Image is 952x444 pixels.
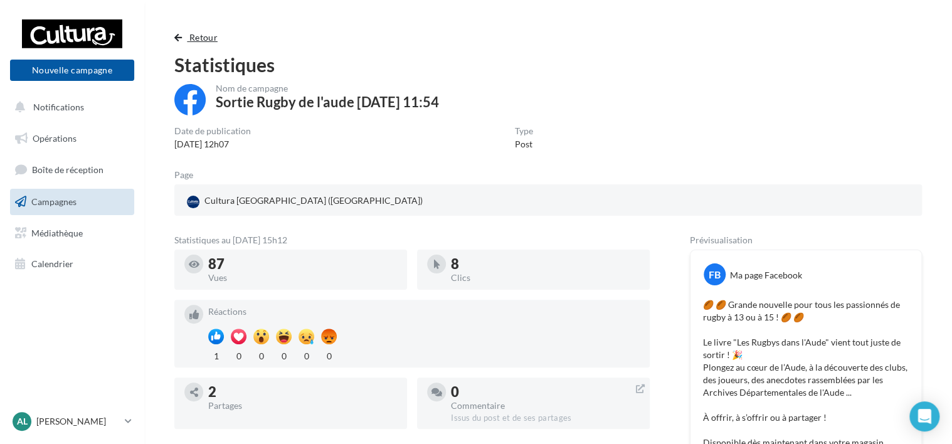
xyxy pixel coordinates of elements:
div: 1 [208,347,224,362]
span: Boîte de réception [32,164,103,175]
button: Nouvelle campagne [10,60,134,81]
div: [DATE] 12h07 [174,138,251,151]
div: Post [515,138,533,151]
div: 8 [451,257,640,271]
div: Statistiques au [DATE] 15h12 [174,236,650,245]
span: Calendrier [31,258,73,269]
span: Retour [189,32,218,43]
div: Page [174,171,203,179]
div: Open Intercom Messenger [909,401,939,431]
a: Calendrier [8,251,137,277]
div: 0 [299,347,314,362]
span: Médiathèque [31,227,83,238]
div: 0 [276,347,292,362]
div: FB [704,263,726,285]
div: Statistiques [174,55,922,74]
p: [PERSON_NAME] [36,415,120,428]
a: Médiathèque [8,220,137,246]
div: Commentaire [451,401,640,410]
div: Sortie Rugby de l'aude [DATE] 11:54 [216,95,439,109]
div: 0 [231,347,246,362]
div: 0 [321,347,337,362]
button: Notifications [8,94,132,120]
div: Partages [208,401,397,410]
div: Issus du post et de ses partages [451,413,640,424]
div: Cultura [GEOGRAPHIC_DATA] ([GEOGRAPHIC_DATA]) [184,192,425,211]
div: Type [515,127,533,135]
div: 87 [208,257,397,271]
a: Al [PERSON_NAME] [10,410,134,433]
div: 0 [253,347,269,362]
a: Opérations [8,125,137,152]
a: Boîte de réception [8,156,137,183]
div: Réactions [208,307,640,316]
span: Al [17,415,28,428]
a: Cultura [GEOGRAPHIC_DATA] ([GEOGRAPHIC_DATA]) [184,192,427,211]
span: Campagnes [31,196,77,207]
div: Prévisualisation [690,236,922,245]
div: Ma page Facebook [730,269,802,282]
span: Notifications [33,102,84,112]
div: Date de publication [174,127,251,135]
a: Campagnes [8,189,137,215]
div: 2 [208,385,397,399]
button: Retour [174,30,223,45]
div: 0 [451,385,640,399]
div: Nom de campagne [216,84,439,93]
div: Vues [208,273,397,282]
div: Clics [451,273,640,282]
span: Opérations [33,133,77,144]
